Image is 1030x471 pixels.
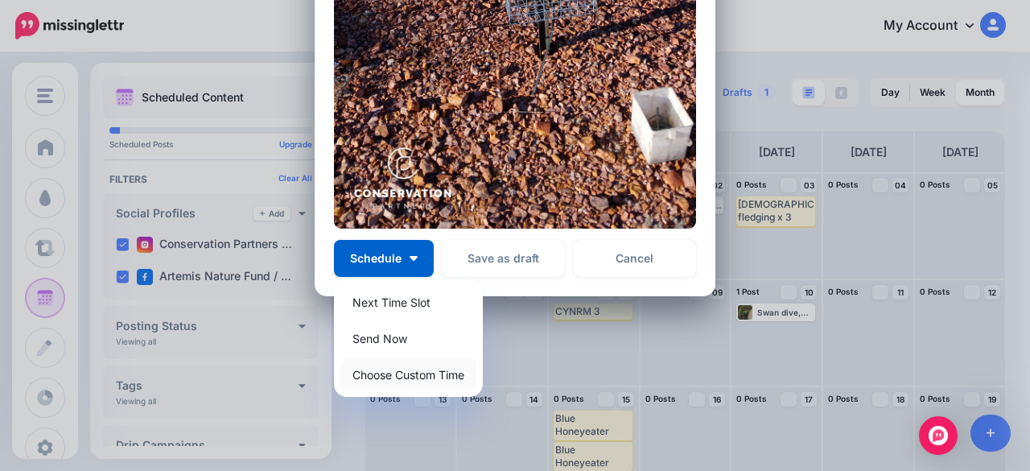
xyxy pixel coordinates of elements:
a: Choose Custom Time [340,359,476,390]
div: Schedule [334,280,483,397]
img: arrow-down-white.png [410,256,418,261]
button: Save as draft [442,240,565,277]
a: Send Now [340,323,476,354]
a: Cancel [573,240,696,277]
span: Schedule [350,253,402,264]
button: Schedule [334,240,434,277]
div: Open Intercom Messenger [919,416,958,455]
a: Next Time Slot [340,287,476,318]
